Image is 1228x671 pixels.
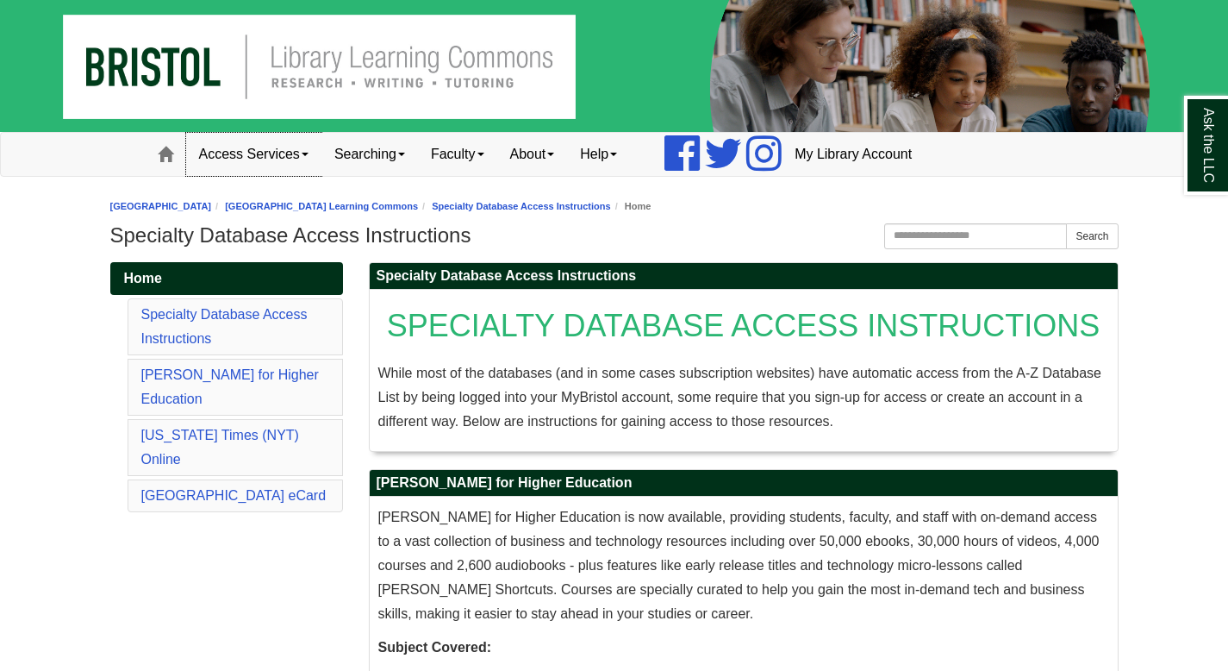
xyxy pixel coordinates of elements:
[124,271,162,285] span: Home
[110,262,343,295] a: Home
[321,133,418,176] a: Searching
[370,263,1118,290] h2: Specialty Database Access Instructions
[110,198,1119,215] nav: breadcrumb
[110,223,1119,248] h1: Specialty Database Access Instructions
[141,367,319,406] a: [PERSON_NAME] for Higher Education
[418,133,497,176] a: Faculty
[387,308,1100,343] span: SPECIALTY DATABASE ACCESS INSTRUCTIONS
[378,505,1109,626] p: [PERSON_NAME] for Higher Education is now available, providing students, faculty, and staff with ...
[497,133,568,176] a: About
[1066,223,1118,249] button: Search
[186,133,321,176] a: Access Services
[782,133,925,176] a: My Library Account
[110,262,343,516] div: Guide Pages
[141,428,299,467] a: [US_STATE] Times (NYT) Online
[141,307,308,346] a: Specialty Database Access Instructions
[378,361,1109,434] p: While most of the databases (and in some cases subscription websites) have automatic access from ...
[378,640,492,655] strong: Subject Covered:
[370,470,1118,497] h2: [PERSON_NAME] for Higher Education
[225,201,418,211] a: [GEOGRAPHIC_DATA] Learning Commons
[141,488,327,503] a: [GEOGRAPHIC_DATA] eCard
[110,201,212,211] a: [GEOGRAPHIC_DATA]
[567,133,630,176] a: Help
[611,198,651,215] li: Home
[432,201,610,211] a: Specialty Database Access Instructions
